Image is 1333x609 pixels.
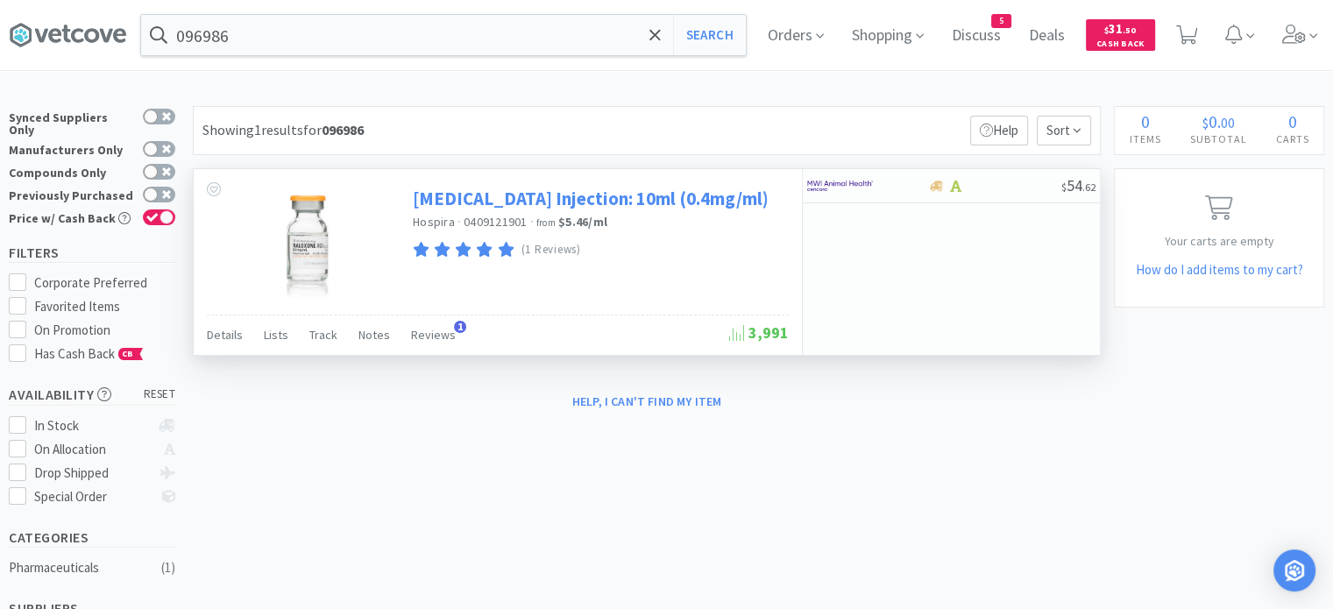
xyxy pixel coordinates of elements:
span: 5 [992,15,1010,27]
span: · [530,214,534,230]
span: Details [207,327,243,343]
span: $ [1061,181,1067,194]
div: Compounds Only [9,164,134,179]
span: Track [309,327,337,343]
div: Drop Shipped [34,463,151,484]
span: Lists [264,327,288,343]
div: Price w/ Cash Back [9,209,134,224]
strong: 096986 [322,121,364,138]
div: Manufacturers Only [9,141,134,156]
div: ( 1 ) [161,557,175,578]
a: Hospira [413,214,455,230]
span: 0 [1209,110,1217,132]
button: Help, I can't find my item [562,386,733,416]
div: . [1175,113,1261,131]
h5: Categories [9,528,175,548]
div: Favorited Items [34,296,176,317]
h5: Availability [9,385,175,405]
span: for [303,121,364,138]
h4: Items [1115,131,1175,147]
h5: Filters [9,243,175,263]
span: . 50 [1123,25,1136,36]
div: Open Intercom Messenger [1273,549,1315,591]
span: 0 [1141,110,1150,132]
a: Discuss5 [945,28,1008,44]
div: On Promotion [34,320,176,341]
img: f6b2451649754179b5b4e0c70c3f7cb0_2.png [807,173,873,199]
span: from [536,216,556,229]
span: 0 [1288,110,1297,132]
p: Your carts are empty [1115,231,1323,251]
div: Showing 1 results [202,119,364,142]
span: Has Cash Back [34,345,144,362]
div: Pharmaceuticals [9,557,151,578]
span: 0409121901 [464,214,528,230]
span: 54 [1061,175,1095,195]
h4: Subtotal [1175,131,1261,147]
div: Corporate Preferred [34,273,176,294]
a: Deals [1022,28,1072,44]
a: $31.50Cash Back [1086,11,1155,59]
span: 3,991 [729,322,789,343]
p: (1 Reviews) [521,241,581,259]
span: reset [144,386,176,404]
span: 00 [1221,114,1235,131]
span: . 62 [1082,181,1095,194]
input: Search by item, sku, manufacturer, ingredient, size... [141,15,746,55]
span: Sort [1037,116,1091,145]
a: [MEDICAL_DATA] Injection: 10ml (0.4mg/ml) [413,187,769,210]
div: On Allocation [34,439,151,460]
h5: How do I add items to my cart? [1115,259,1323,280]
div: Previously Purchased [9,187,134,202]
h4: Carts [1261,131,1323,147]
div: In Stock [34,415,151,436]
span: 31 [1104,20,1136,37]
div: Special Order [34,486,151,507]
span: $ [1104,25,1109,36]
div: Synced Suppliers Only [9,109,134,136]
span: Cash Back [1096,39,1145,51]
span: CB [119,349,137,359]
button: Search [673,15,746,55]
strong: $5.46 / ml [558,214,607,230]
span: $ [1202,114,1209,131]
p: Help [970,116,1028,145]
span: 1 [454,321,466,333]
span: · [457,214,461,230]
span: Notes [358,327,390,343]
img: 8e2038889d39487caa3b81f66291f2a2_91253.jpeg [251,187,365,301]
span: Reviews [411,327,456,343]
